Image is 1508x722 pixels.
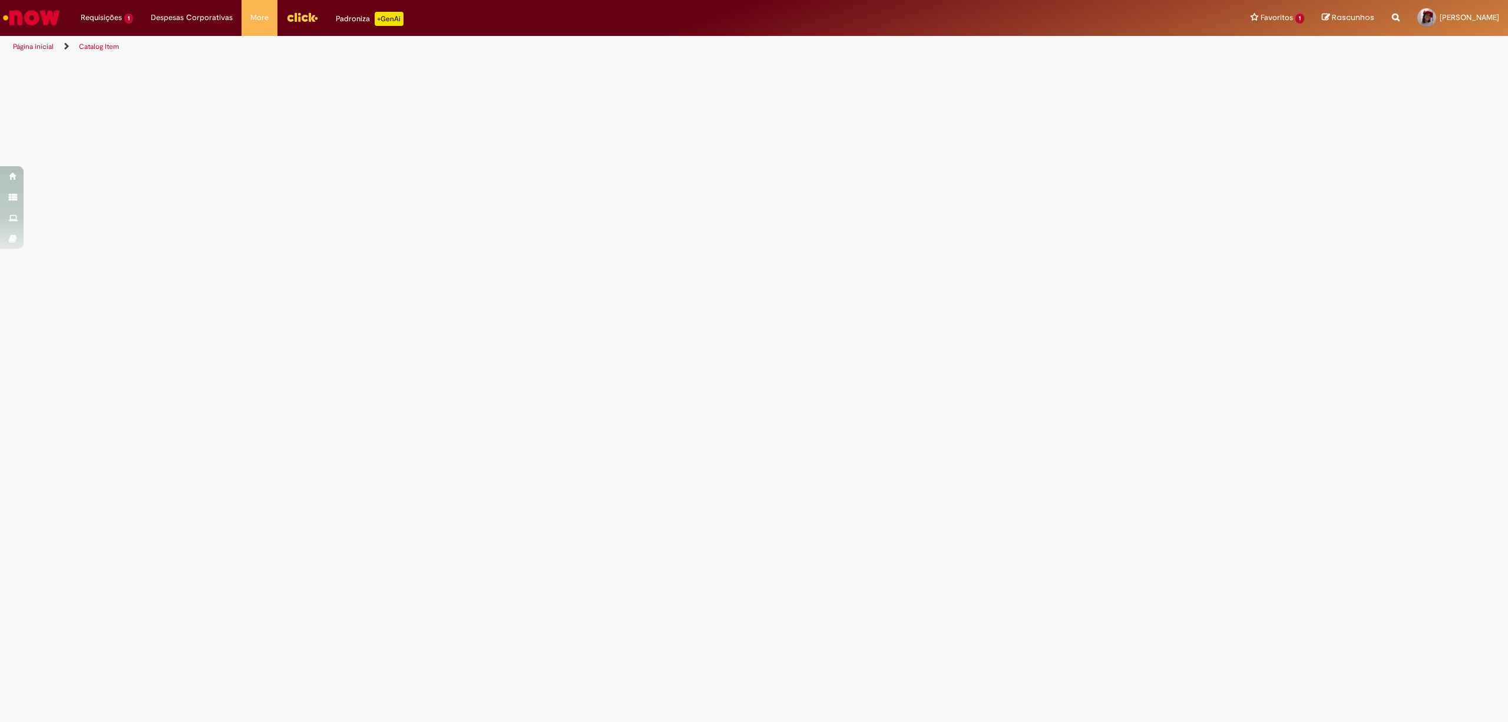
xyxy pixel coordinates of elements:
span: Rascunhos [1332,12,1374,23]
a: Rascunhos [1322,12,1374,24]
span: More [250,12,269,24]
span: [PERSON_NAME] [1440,12,1499,22]
span: Requisições [81,12,122,24]
span: 1 [1295,14,1304,24]
span: Despesas Corporativas [151,12,233,24]
a: Catalog Item [79,42,119,51]
img: ServiceNow [1,6,62,29]
div: Padroniza [336,12,404,26]
p: +GenAi [375,12,404,26]
span: 1 [124,14,133,24]
a: Página inicial [13,42,54,51]
span: Favoritos [1261,12,1293,24]
ul: Trilhas de página [9,36,997,58]
img: click_logo_yellow_360x200.png [286,8,318,26]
